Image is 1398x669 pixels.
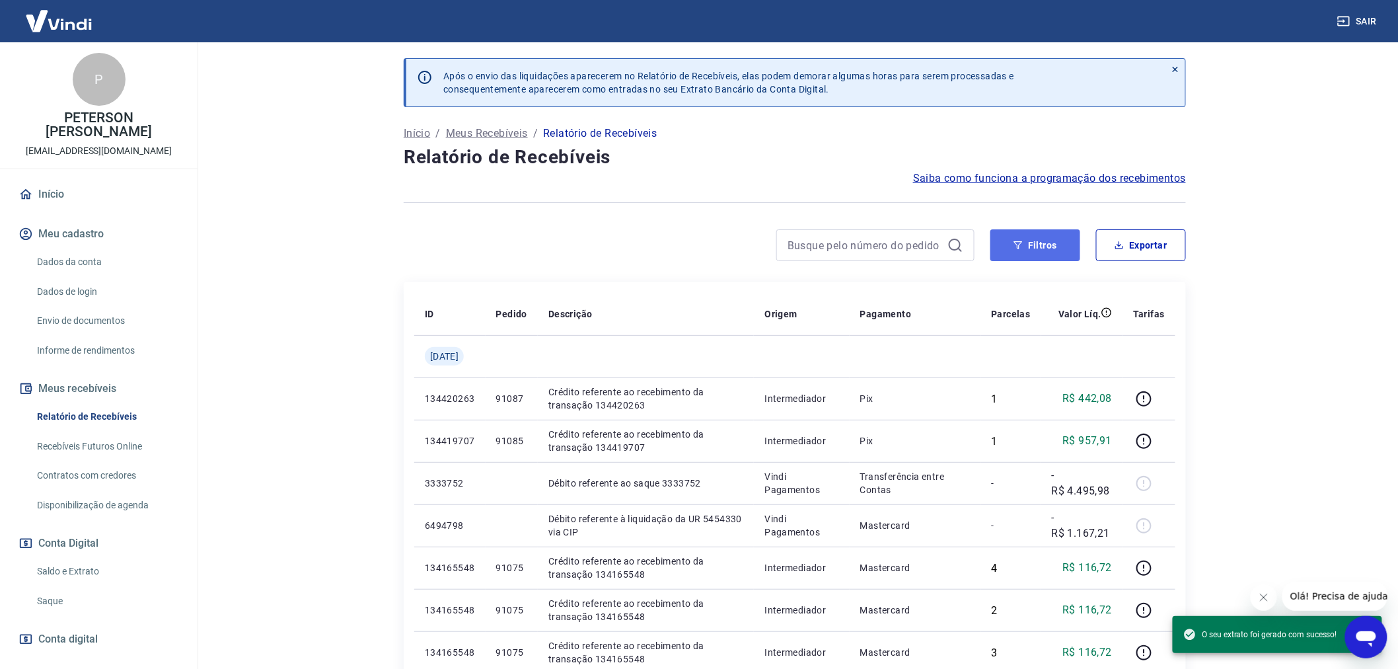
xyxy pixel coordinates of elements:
[764,561,838,574] p: Intermediador
[764,604,838,617] p: Intermediador
[764,646,838,659] p: Intermediador
[425,477,475,490] p: 3333752
[991,562,1030,574] div: 4
[991,393,1030,405] div: 1
[1063,645,1113,660] p: R$ 116,72
[860,604,971,617] p: Mastercard
[1133,307,1165,321] p: Tarifas
[548,512,743,539] p: Débito referente à liquidação da UR 5454330 via CIP
[860,434,971,448] p: Pix
[991,435,1030,448] div: 1
[764,434,838,448] p: Intermediador
[32,278,182,305] a: Dados de login
[16,529,182,558] button: Conta Digital
[1052,467,1113,499] p: -R$ 4.495,98
[38,630,98,649] span: Conta digital
[1063,602,1113,618] p: R$ 116,72
[32,462,182,489] a: Contratos com credores
[860,561,971,574] p: Mastercard
[435,126,440,141] p: /
[425,561,475,574] p: 134165548
[446,126,528,141] a: Meus Recebíveis
[425,519,475,532] p: 6494798
[1063,391,1113,407] p: R$ 442,08
[496,307,527,321] p: Pedido
[496,561,527,574] p: 91075
[16,219,182,249] button: Meu cadastro
[548,477,743,490] p: Débito referente ao saque 3333752
[1251,584,1277,611] iframe: Fechar mensagem
[425,604,475,617] p: 134165548
[32,249,182,276] a: Dados da conta
[425,646,475,659] p: 134165548
[1282,582,1387,611] iframe: Mensagem da empresa
[11,111,187,139] p: PETERSON [PERSON_NAME]
[990,229,1080,261] button: Filtros
[548,639,743,666] p: Crédito referente ao recebimento da transação 134165548
[1335,9,1382,34] button: Sair
[32,337,182,364] a: Informe de rendimentos
[991,647,1030,659] div: 3
[788,235,942,255] input: Busque pelo número do pedido
[991,519,1030,532] p: -
[548,597,743,623] p: Crédito referente ao recebimento da transação 134165548
[860,307,912,321] p: Pagamento
[1052,510,1113,541] p: -R$ 1.167,21
[1096,229,1186,261] button: Exportar
[16,1,102,41] img: Vindi
[16,625,182,654] a: Conta digital
[32,558,182,585] a: Saldo e Extrato
[496,604,527,617] p: 91075
[496,646,527,659] p: 91075
[764,307,797,321] p: Origem
[1063,433,1113,449] p: R$ 957,91
[548,307,593,321] p: Descrição
[32,588,182,615] a: Saque
[764,512,838,539] p: Vindi Pagamentos
[860,392,971,405] p: Pix
[404,126,430,141] a: Início
[548,428,743,454] p: Crédito referente ao recebimento da transação 134419707
[425,307,434,321] p: ID
[543,126,657,141] p: Relatório de Recebíveis
[1058,307,1101,321] p: Valor Líq.
[991,604,1030,617] div: 2
[32,492,182,519] a: Disponibilização de agenda
[533,126,538,141] p: /
[991,307,1030,321] p: Parcelas
[32,433,182,460] a: Recebíveis Futuros Online
[1063,560,1113,576] p: R$ 116,72
[26,144,172,158] p: [EMAIL_ADDRESS][DOMAIN_NAME]
[548,385,743,412] p: Crédito referente ao recebimento da transação 134420263
[73,53,126,106] div: P
[16,374,182,403] button: Meus recebíveis
[860,646,971,659] p: Mastercard
[1183,628,1337,641] span: O seu extrato foi gerado com sucesso!
[991,477,1030,490] p: -
[425,392,475,405] p: 134420263
[496,434,527,448] p: 91085
[32,307,182,334] a: Envio de documentos
[764,470,838,496] p: Vindi Pagamentos
[430,350,459,363] span: [DATE]
[8,9,111,20] span: Olá! Precisa de ajuda?
[404,144,1186,171] h4: Relatório de Recebíveis
[764,392,838,405] p: Intermediador
[860,470,971,496] p: Transferência entre Contas
[425,434,475,448] p: 134419707
[496,392,527,405] p: 91087
[443,69,1014,96] p: Após o envio das liquidações aparecerem no Relatório de Recebíveis, elas podem demorar algumas ho...
[913,171,1186,186] a: Saiba como funciona a programação dos recebimentos
[32,403,182,430] a: Relatório de Recebíveis
[16,180,182,209] a: Início
[860,519,971,532] p: Mastercard
[548,555,743,581] p: Crédito referente ao recebimento da transação 134165548
[1345,616,1387,658] iframe: Botão para abrir a janela de mensagens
